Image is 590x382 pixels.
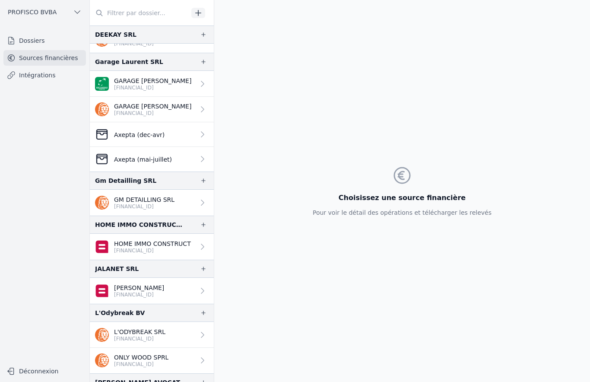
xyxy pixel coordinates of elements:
[114,247,191,254] p: [FINANCIAL_ID]
[114,328,165,336] p: L'ODYBREAK SRL
[3,50,86,66] a: Sources financières
[90,122,214,147] a: Axepta (dec-avr)
[95,308,145,318] div: L'Odybreak BV
[95,196,109,210] img: ing.png
[114,203,174,210] p: [FINANCIAL_ID]
[114,335,165,342] p: [FINANCIAL_ID]
[114,353,168,362] p: ONLY WOOD SPRL
[90,322,214,348] a: L'ODYBREAK SRL [FINANCIAL_ID]
[90,348,214,373] a: ONLY WOOD SPRL [FINANCIAL_ID]
[8,8,57,16] span: PROFISCO BVBA
[313,193,492,203] h3: Choisissez une source financière
[114,131,165,139] p: Axepta (dec-avr)
[313,208,492,217] p: Pour voir le détail des opérations et télécharger les relevés
[90,147,214,172] a: Axepta (mai-juillet)
[114,195,174,204] p: GM DETAILLING SRL
[95,127,109,141] img: CleanShot-202025-05-26-20at-2016.10.27-402x.png
[3,5,86,19] button: PROFISCO BVBA
[95,77,109,91] img: BNP_BE_BUSINESS_GEBABEBB.png
[3,33,86,48] a: Dossiers
[95,102,109,116] img: ing.png
[90,190,214,216] a: GM DETAILLING SRL [FINANCIAL_ID]
[90,234,214,260] a: HOME IMMO CONSTRUCT [FINANCIAL_ID]
[114,110,191,117] p: [FINANCIAL_ID]
[114,102,191,111] p: GARAGE [PERSON_NAME]
[90,97,214,122] a: GARAGE [PERSON_NAME] [FINANCIAL_ID]
[95,240,109,254] img: belfius.png
[114,283,164,292] p: [PERSON_NAME]
[114,155,172,164] p: Axepta (mai-juillet)
[95,220,186,230] div: HOME IMMO CONSTRUCT BV
[95,328,109,342] img: ing.png
[95,57,163,67] div: Garage Laurent SRL
[114,84,191,91] p: [FINANCIAL_ID]
[90,5,188,21] input: Filtrer par dossier...
[3,364,86,378] button: Déconnexion
[114,291,164,298] p: [FINANCIAL_ID]
[114,40,154,47] p: [FINANCIAL_ID]
[114,239,191,248] p: HOME IMMO CONSTRUCT
[95,152,109,166] img: CleanShot-202025-05-26-20at-2016.10.27-402x.png
[95,175,156,186] div: Gm Detailling SRL
[114,361,168,368] p: [FINANCIAL_ID]
[95,284,109,298] img: belfius-1.png
[90,278,214,304] a: [PERSON_NAME] [FINANCIAL_ID]
[95,353,109,367] img: ing.png
[95,29,136,40] div: DEEKAY SRL
[3,67,86,83] a: Intégrations
[114,76,191,85] p: GARAGE [PERSON_NAME]
[90,71,214,97] a: GARAGE [PERSON_NAME] [FINANCIAL_ID]
[95,264,139,274] div: JALANET SRL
